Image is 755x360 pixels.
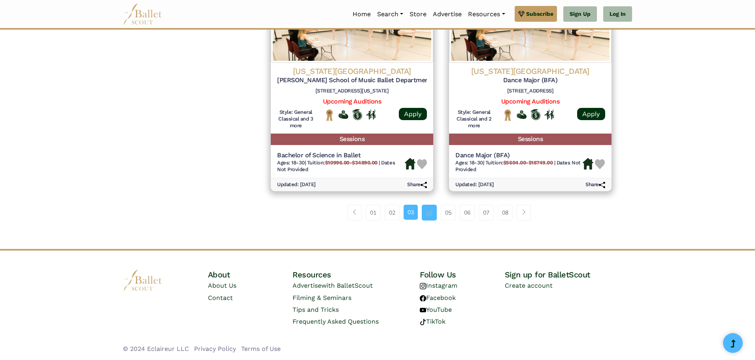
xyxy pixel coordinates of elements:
[293,306,339,313] a: Tips and Tricks
[321,282,373,289] span: with BalletScout
[277,151,405,160] h5: Bachelor of Science in Ballet
[526,9,553,18] span: Subscribe
[441,205,456,221] a: 05
[465,6,508,23] a: Resources
[455,160,483,166] span: Ages: 18-30
[455,151,583,160] h5: Dance Major (BFA)
[455,76,605,85] h5: Dance Major (BFA)
[420,270,505,280] h4: Follow Us
[603,6,632,22] a: Log In
[583,158,593,170] img: Housing Available
[515,6,557,22] a: Subscribe
[352,109,362,120] img: Offers Scholarship
[277,181,316,188] h6: Updated: [DATE]
[208,282,236,289] a: About Us
[277,88,427,94] h6: [STREET_ADDRESS][US_STATE]
[503,160,553,166] b: $5604.00-$18749.00
[422,205,437,221] a: 04
[123,270,162,291] img: logo
[479,205,494,221] a: 07
[325,109,334,121] img: National
[460,205,475,221] a: 06
[338,110,348,119] img: Offers Financial Aid
[325,160,377,166] b: $10996.00-$34890.00
[277,160,305,166] span: Ages: 18-30
[420,295,426,302] img: facebook logo
[241,345,281,352] a: Terms of Use
[277,76,427,85] h5: [PERSON_NAME] School of Music Ballet Department (IUBT)
[307,160,379,166] span: Tuition:
[563,6,597,22] a: Sign Up
[498,205,513,221] a: 08
[123,344,189,354] li: © 2024 Eclaireur LLC
[349,6,374,23] a: Home
[585,181,605,188] h6: Share
[430,6,465,23] a: Advertise
[271,134,433,145] h5: Sessions
[277,66,427,76] h4: [US_STATE][GEOGRAPHIC_DATA]
[420,306,452,313] a: YouTube
[595,159,605,169] img: Heart
[455,160,583,173] h6: | |
[293,318,379,325] a: Frequently Asked Questions
[208,294,233,302] a: Contact
[417,159,427,169] img: Heart
[420,294,456,302] a: Facebook
[194,345,236,352] a: Privacy Policy
[518,9,525,18] img: gem.svg
[399,108,427,120] a: Apply
[449,134,612,145] h5: Sessions
[455,66,605,76] h4: [US_STATE][GEOGRAPHIC_DATA]
[293,270,420,280] h4: Resources
[455,181,494,188] h6: Updated: [DATE]
[503,109,513,121] img: National
[577,108,605,120] a: Apply
[347,205,535,221] nav: Page navigation example
[366,205,381,221] a: 01
[420,283,426,289] img: instagram logo
[323,98,381,105] a: Upcoming Auditions
[420,307,426,313] img: youtube logo
[366,109,376,120] img: In Person
[374,6,406,23] a: Search
[530,109,540,120] img: Offers Scholarship
[455,160,581,172] span: Dates Not Provided
[208,270,293,280] h4: About
[385,205,400,221] a: 02
[455,109,493,129] h6: Style: General Classical and 2 more
[406,6,430,23] a: Store
[505,270,632,280] h4: Sign up for BalletScout
[420,319,426,325] img: tiktok logo
[277,160,395,172] span: Dates Not Provided
[420,318,445,325] a: TikTok
[420,282,457,289] a: Instagram
[277,160,405,173] h6: | |
[293,294,351,302] a: Filming & Seminars
[405,158,415,170] img: Housing Available
[404,205,418,220] a: 03
[517,110,527,119] img: Offers Financial Aid
[544,109,554,120] img: In Person
[485,160,554,166] span: Tuition:
[407,181,427,188] h6: Share
[505,282,553,289] a: Create account
[501,98,559,105] a: Upcoming Auditions
[455,88,605,94] h6: [STREET_ADDRESS]
[277,109,315,129] h6: Style: General Classical and 3 more
[293,282,373,289] a: Advertisewith BalletScout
